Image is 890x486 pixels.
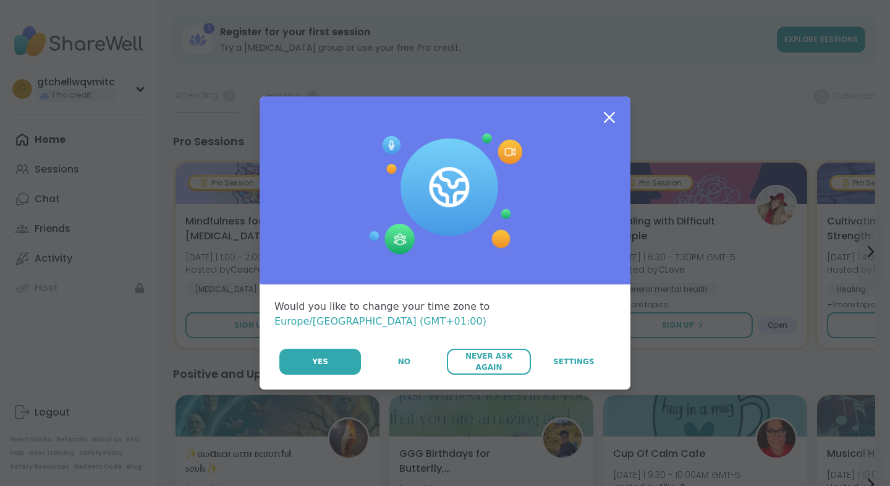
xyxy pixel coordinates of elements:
img: Session Experience [368,134,522,255]
div: Would you like to change your time zone to [274,299,616,329]
button: No [362,349,446,375]
span: Europe/[GEOGRAPHIC_DATA] (GMT+01:00) [274,315,486,327]
a: Settings [532,349,616,375]
button: Yes [279,349,361,375]
span: Settings [553,356,595,367]
span: Yes [312,356,328,367]
span: Never Ask Again [453,351,524,373]
button: Never Ask Again [447,349,530,375]
span: No [398,356,410,367]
